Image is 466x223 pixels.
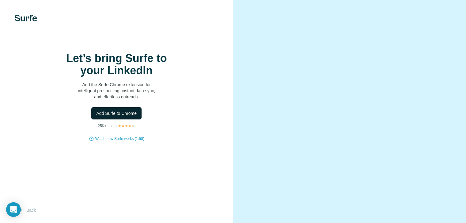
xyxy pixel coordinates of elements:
img: Rating Stars [118,124,135,128]
img: Surfe's logo [15,15,37,21]
button: Watch how Surfe works (1:58) [95,136,144,141]
button: Back [15,205,40,216]
h1: Let’s bring Surfe to your LinkedIn [55,52,178,77]
p: Add the Surfe Chrome extension for intelligent prospecting, instant data sync, and effortless out... [55,82,178,100]
div: Open Intercom Messenger [6,202,21,217]
span: Add Surfe to Chrome [96,110,137,116]
button: Add Surfe to Chrome [91,107,142,119]
p: 25K+ users [98,123,116,129]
